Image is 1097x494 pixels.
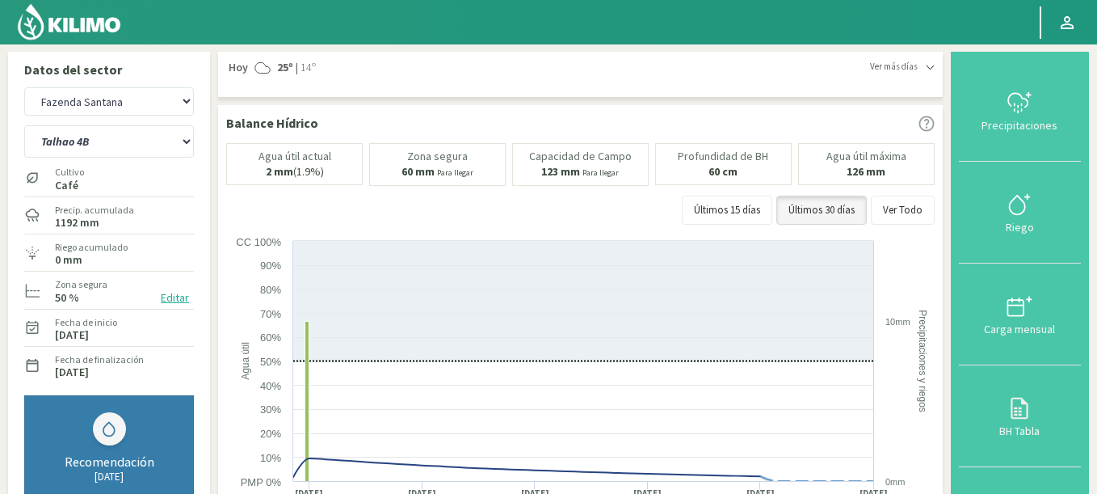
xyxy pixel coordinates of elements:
[241,476,282,488] text: PMP 0%
[55,165,84,179] label: Cultivo
[885,477,905,487] text: 0mm
[55,315,117,330] label: Fecha de inicio
[296,60,298,76] span: |
[678,150,768,163] p: Profundidad de BH
[55,353,144,367] label: Fecha de finalización
[41,454,177,470] div: Recomendación
[959,264,1081,365] button: Carga mensual
[826,150,906,163] p: Agua útil máxima
[55,203,134,217] label: Precip. acumulada
[55,217,99,228] label: 1192 mm
[226,113,318,133] p: Balance Hídrico
[266,164,293,179] b: 2 mm
[917,310,928,412] text: Precipitaciones y riegos
[298,60,316,76] span: 14º
[407,150,468,163] p: Zona segura
[964,323,1076,335] div: Carga mensual
[277,60,293,74] strong: 25º
[260,308,281,320] text: 70%
[964,425,1076,437] div: BH Tabla
[582,167,619,178] small: Para llegar
[776,196,867,225] button: Últimos 30 días
[541,164,580,179] b: 123 mm
[959,60,1081,162] button: Precipitaciones
[847,164,885,179] b: 126 mm
[16,2,122,41] img: Kilimo
[885,317,910,327] text: 10mm
[55,330,89,340] label: [DATE]
[260,428,281,440] text: 20%
[871,196,935,225] button: Ver Todo
[226,60,248,76] span: Hoy
[708,164,738,179] b: 60 cm
[260,403,281,416] text: 30%
[41,470,177,483] div: [DATE]
[55,255,82,265] label: 0 mm
[55,240,128,255] label: Riego acumulado
[401,164,435,179] b: 60 mm
[870,60,918,74] span: Ver más días
[964,120,1076,131] div: Precipitaciones
[682,196,772,225] button: Últimos 15 días
[156,289,194,307] button: Editar
[55,367,89,378] label: [DATE]
[24,60,194,79] p: Datos del sector
[260,284,281,296] text: 80%
[260,331,281,344] text: 60%
[260,356,281,368] text: 50%
[258,150,331,163] p: Agua útil actual
[437,167,473,178] small: Para llegar
[529,150,632,163] p: Capacidad de Campo
[260,452,281,464] text: 10%
[266,166,324,178] p: (1.9%)
[55,277,107,292] label: Zona segura
[260,260,281,272] text: 90%
[55,293,79,303] label: 50 %
[240,342,251,380] text: Agua útil
[959,365,1081,467] button: BH Tabla
[964,222,1076,233] div: Riego
[959,162,1081,264] button: Riego
[236,236,281,248] text: CC 100%
[55,180,84,191] label: Café
[260,380,281,392] text: 40%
